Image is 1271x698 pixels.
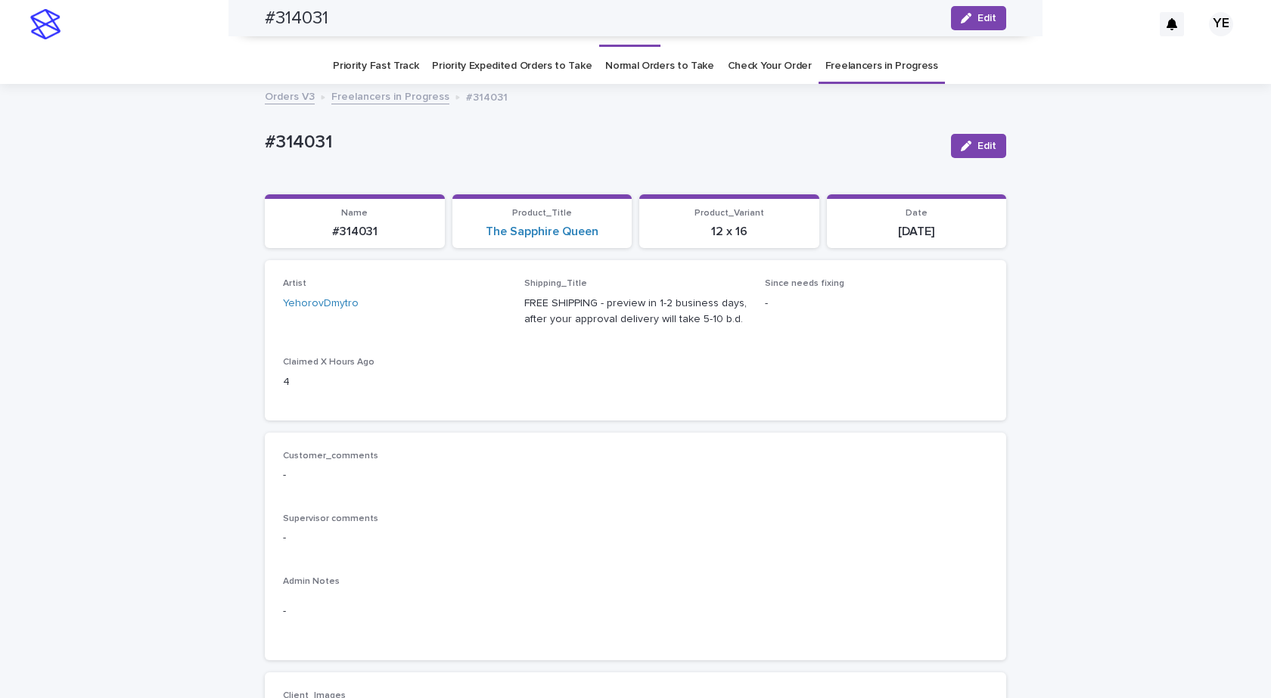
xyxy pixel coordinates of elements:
span: Since needs fixing [765,279,844,288]
p: #314031 [466,88,508,104]
span: Date [906,209,928,218]
p: #314031 [274,225,436,239]
a: Priority Expedited Orders to Take [432,48,592,84]
span: Admin Notes [283,577,340,586]
span: Product_Variant [695,209,764,218]
img: stacker-logo-s-only.png [30,9,61,39]
div: YE [1209,12,1233,36]
p: - [283,530,988,546]
p: #314031 [265,132,939,154]
span: Artist [283,279,306,288]
p: 4 [283,374,506,390]
p: [DATE] [836,225,998,239]
span: Product_Title [512,209,572,218]
span: Supervisor comments [283,514,378,523]
span: Shipping_Title [524,279,587,288]
p: FREE SHIPPING - preview in 1-2 business days, after your approval delivery will take 5-10 b.d. [524,296,747,327]
a: The Sapphire Queen [486,225,598,239]
a: Check Your Order [728,48,812,84]
a: YehorovDmytro [283,296,359,312]
p: - [765,296,988,312]
span: Name [341,209,368,218]
a: Freelancers in Progress [825,48,938,84]
p: 12 x 16 [648,225,810,239]
button: Edit [951,134,1006,158]
p: - [283,467,988,483]
span: Claimed X Hours Ago [283,358,374,367]
a: Normal Orders to Take [605,48,714,84]
a: Priority Fast Track [333,48,418,84]
span: Customer_comments [283,451,378,461]
a: Orders V3 [265,87,315,104]
a: Freelancers in Progress [331,87,449,104]
p: - [283,603,988,619]
span: Edit [977,141,996,151]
